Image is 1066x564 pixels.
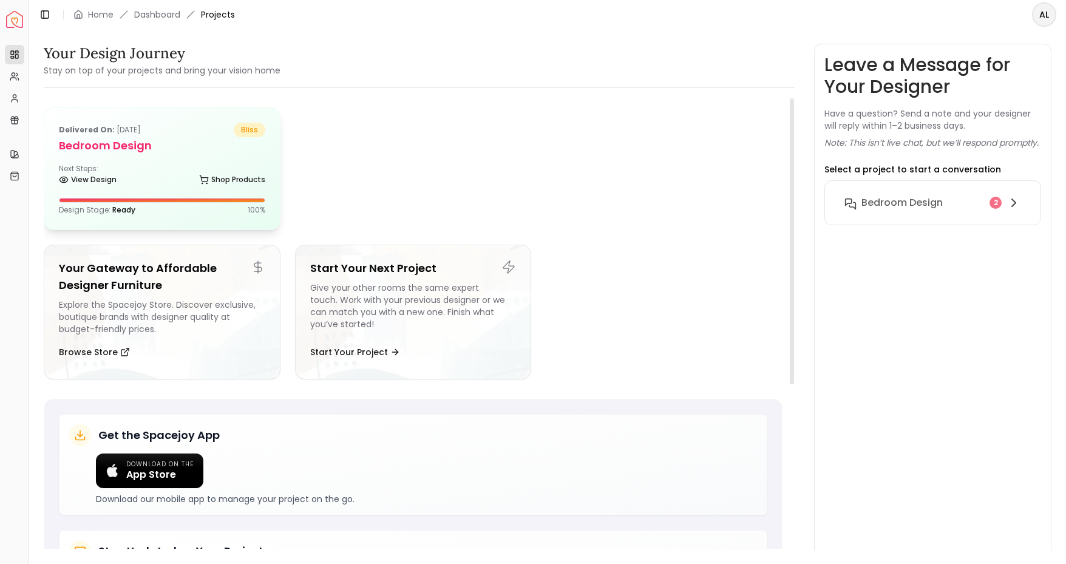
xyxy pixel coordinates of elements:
div: Give your other rooms the same expert touch. Work with your previous designer or we can match you... [310,282,517,335]
p: 100 % [248,205,265,215]
span: AL [1033,4,1055,25]
a: Start Your Next ProjectGive your other rooms the same expert touch. Work with your previous desig... [295,245,532,379]
a: Shop Products [199,171,265,188]
nav: breadcrumb [73,8,235,21]
div: 2 [990,197,1002,209]
button: Start Your Project [310,340,400,364]
p: [DATE] [59,123,141,137]
a: Your Gateway to Affordable Designer FurnitureExplore the Spacejoy Store. Discover exclusive, bout... [44,245,280,379]
a: Home [88,8,114,21]
img: Apple logo [106,464,119,477]
span: Ready [112,205,135,215]
span: bliss [234,123,265,137]
a: Spacejoy [6,11,23,28]
small: Stay on top of your projects and bring your vision home [44,64,280,76]
div: Explore the Spacejoy Store. Discover exclusive, boutique brands with designer quality at budget-f... [59,299,265,335]
h5: Start Your Next Project [310,260,517,277]
h5: Your Gateway to Affordable Designer Furniture [59,260,265,294]
button: Bedroom Design2 [835,191,1031,215]
span: Projects [201,8,235,21]
h5: Stay Updated on Your Project [98,543,263,560]
span: Download on the [126,461,194,469]
p: Design Stage: [59,205,135,215]
h6: Bedroom Design [861,195,943,210]
button: AL [1032,2,1056,27]
p: Select a project to start a conversation [824,163,1001,175]
h5: Get the Spacejoy App [98,427,220,444]
p: Have a question? Send a note and your designer will reply within 1–2 business days. [824,107,1041,132]
p: Download our mobile app to manage your project on the go. [96,493,757,505]
h5: Bedroom Design [59,137,265,154]
button: Browse Store [59,340,130,364]
a: Dashboard [134,8,180,21]
a: View Design [59,171,117,188]
h3: Leave a Message for Your Designer [824,54,1041,98]
div: Next Steps: [59,164,265,188]
img: Spacejoy Logo [6,11,23,28]
span: App Store [126,469,194,481]
p: Note: This isn’t live chat, but we’ll respond promptly. [824,137,1039,149]
a: Download on the App Store [96,454,203,488]
h3: Your Design Journey [44,44,280,63]
b: Delivered on: [59,124,115,135]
